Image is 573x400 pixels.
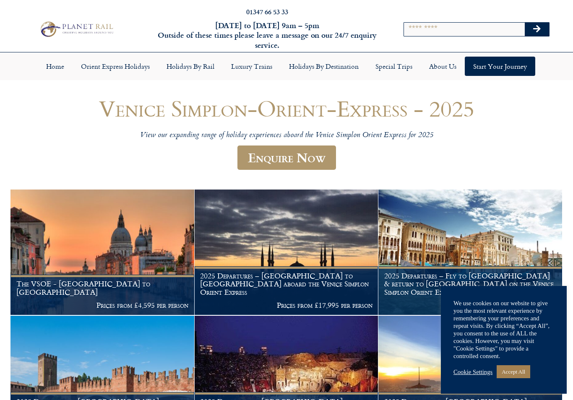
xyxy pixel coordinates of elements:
img: Orient Express Special Venice compressed [10,190,194,315]
a: Special Trips [367,57,421,76]
a: Holidays by Rail [158,57,223,76]
h1: 2025 Departures – [GEOGRAPHIC_DATA] to [GEOGRAPHIC_DATA] aboard the Venice Simplon Orient Express [200,272,372,296]
a: Cookie Settings [453,368,492,376]
a: Start your Journey [465,57,535,76]
a: Accept All [497,365,530,378]
h1: The VSOE - [GEOGRAPHIC_DATA] to [GEOGRAPHIC_DATA] [16,280,189,296]
img: Planet Rail Train Holidays Logo [37,20,116,39]
a: 01347 66 53 33 [246,7,288,16]
p: Prices from £4,595 per person [16,301,189,309]
a: 2025 Departures – [GEOGRAPHIC_DATA] to [GEOGRAPHIC_DATA] aboard the Venice Simplon Orient Express... [195,190,379,315]
a: Enquire Now [237,145,336,170]
a: Luxury Trains [223,57,281,76]
a: Home [38,57,73,76]
div: We use cookies on our website to give you the most relevant experience by remembering your prefer... [453,299,554,360]
h6: [DATE] to [DATE] 9am – 5pm Outside of these times please leave a message on our 24/7 enquiry serv... [155,21,380,50]
a: About Us [421,57,465,76]
a: 2025 Departures – Fly to [GEOGRAPHIC_DATA] & return to [GEOGRAPHIC_DATA] on the Venice Simplon Or... [378,190,563,315]
h1: Venice Simplon-Orient-Express - 2025 [35,96,538,121]
a: Holidays by Destination [281,57,367,76]
p: View our expanding range of holiday experiences aboard the Venice Simplon Orient Express for 2025 [35,131,538,140]
h1: 2025 Departures – Fly to [GEOGRAPHIC_DATA] & return to [GEOGRAPHIC_DATA] on the Venice Simplon Or... [384,272,557,296]
nav: Menu [4,57,569,76]
p: Prices from £17,995 per person [200,301,372,309]
p: Prices From £4,295 per person [384,301,557,309]
a: The VSOE - [GEOGRAPHIC_DATA] to [GEOGRAPHIC_DATA] Prices from £4,595 per person [10,190,195,315]
a: Orient Express Holidays [73,57,158,76]
img: venice aboard the Orient Express [378,190,562,315]
button: Search [525,23,549,36]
